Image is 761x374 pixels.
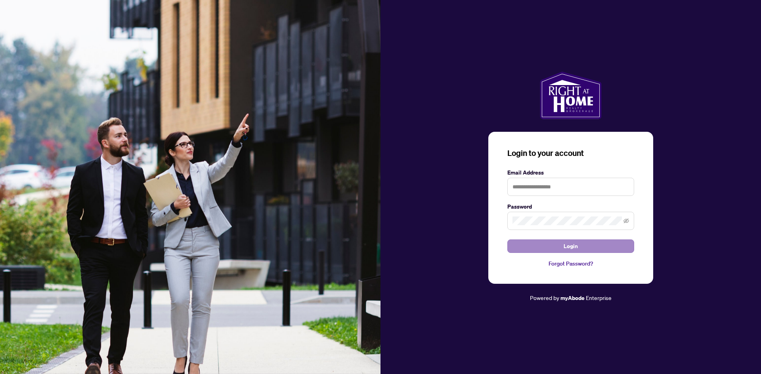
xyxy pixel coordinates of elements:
h3: Login to your account [507,148,634,159]
span: Powered by [530,294,559,301]
span: eye-invisible [623,218,629,224]
a: myAbode [560,294,585,302]
span: Login [564,240,578,252]
img: ma-logo [540,72,601,119]
button: Login [507,239,634,253]
label: Email Address [507,168,634,177]
span: Enterprise [586,294,612,301]
a: Forgot Password? [507,259,634,268]
label: Password [507,202,634,211]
